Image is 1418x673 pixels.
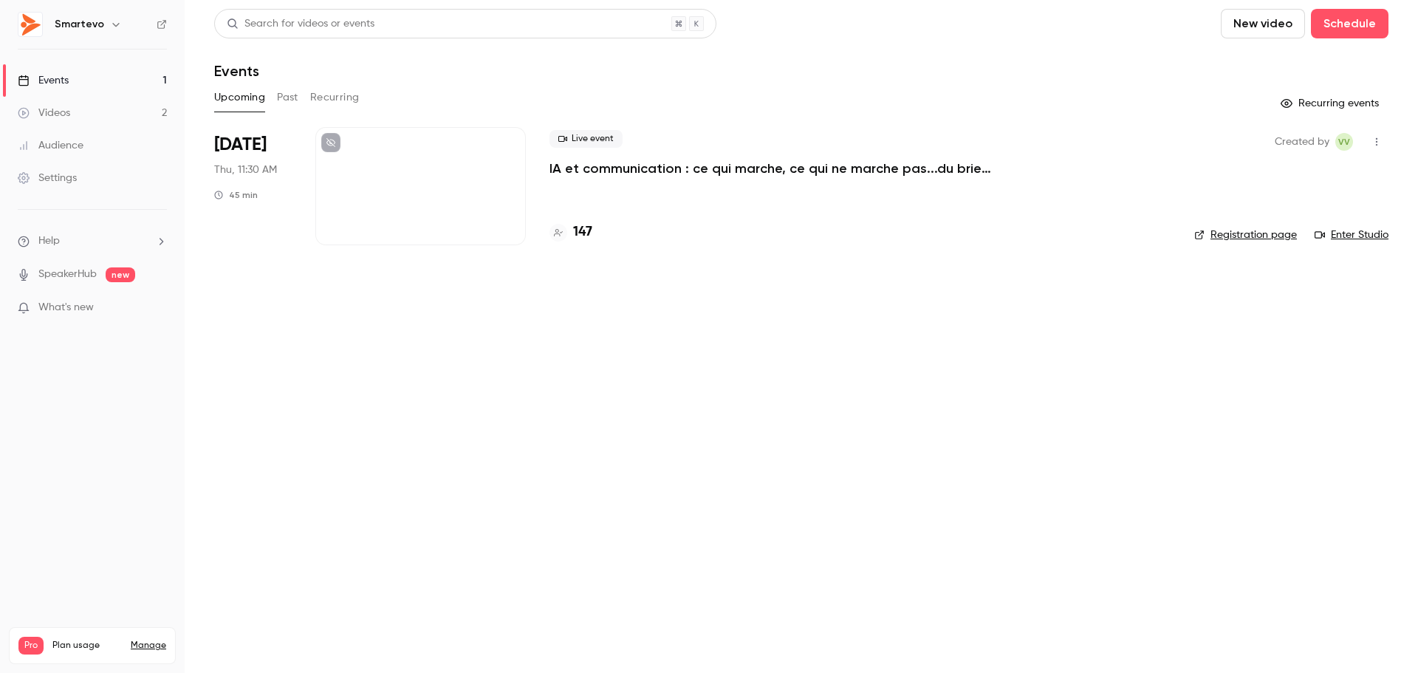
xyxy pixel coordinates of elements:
[52,640,122,652] span: Plan usage
[55,17,104,32] h6: Smartevo
[1194,228,1297,242] a: Registration page
[214,86,265,109] button: Upcoming
[131,640,166,652] a: Manage
[18,637,44,655] span: Pro
[38,267,97,282] a: SpeakerHub
[549,160,993,177] a: IA et communication : ce qui marche, ce qui ne marche pas...du brief à la publication ?
[214,133,267,157] span: [DATE]
[18,171,77,185] div: Settings
[18,13,42,36] img: Smartevo
[18,233,167,249] li: help-dropdown-opener
[214,127,292,245] div: Sep 25 Thu, 11:30 AM (Europe/Paris)
[1311,9,1388,38] button: Schedule
[1335,133,1353,151] span: Virginie Vovard
[227,16,374,32] div: Search for videos or events
[1315,228,1388,242] a: Enter Studio
[18,106,70,120] div: Videos
[1274,92,1388,115] button: Recurring events
[1275,133,1329,151] span: Created by
[214,163,277,177] span: Thu, 11:30 AM
[549,222,592,242] a: 147
[214,189,258,201] div: 45 min
[18,138,83,153] div: Audience
[1221,9,1305,38] button: New video
[38,300,94,315] span: What's new
[310,86,360,109] button: Recurring
[1338,133,1350,151] span: VV
[549,130,623,148] span: Live event
[106,267,135,282] span: new
[277,86,298,109] button: Past
[214,62,259,80] h1: Events
[573,222,592,242] h4: 147
[38,233,60,249] span: Help
[18,73,69,88] div: Events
